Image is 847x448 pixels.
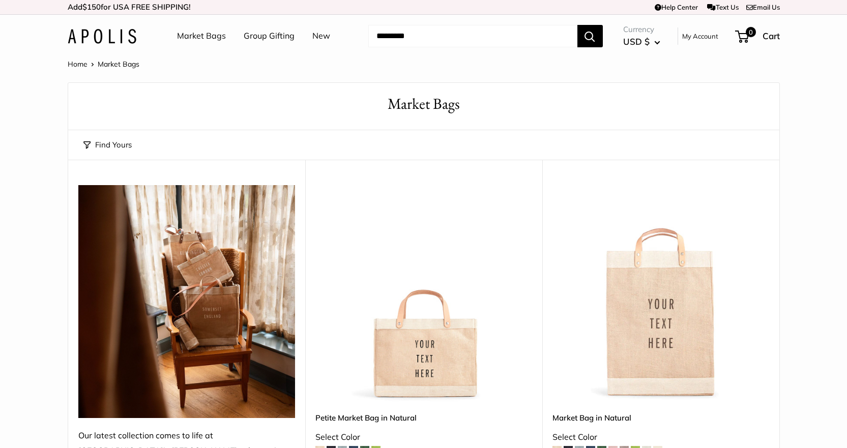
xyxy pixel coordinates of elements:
a: Email Us [746,3,780,11]
img: Market Bag in Natural [552,185,769,402]
img: Petite Market Bag in Natural [315,185,532,402]
a: 0 Cart [736,28,780,44]
button: Find Yours [83,138,132,152]
img: Our latest collection comes to life at UK's Estelle Manor, where winter mornings glow and the hol... [78,185,295,418]
span: 0 [745,27,755,37]
a: Home [68,59,87,69]
span: USD $ [623,36,650,47]
a: Group Gifting [244,28,295,44]
a: Market Bag in Natural [552,412,769,424]
button: Search [577,25,603,47]
a: Petite Market Bag in Natural [315,412,532,424]
div: Select Color [552,430,769,445]
h1: Market Bags [83,93,764,115]
a: Text Us [707,3,738,11]
a: Market Bags [177,28,226,44]
img: Apolis [68,29,136,44]
a: Help Center [655,3,698,11]
span: Currency [623,22,660,37]
span: $150 [82,2,101,12]
span: Market Bags [98,59,139,69]
nav: Breadcrumb [68,57,139,71]
a: New [312,28,330,44]
a: Market Bag in NaturalMarket Bag in Natural [552,185,769,402]
span: Cart [763,31,780,41]
div: Select Color [315,430,532,445]
a: My Account [682,30,718,42]
input: Search... [368,25,577,47]
a: Petite Market Bag in NaturalPetite Market Bag in Natural [315,185,532,402]
button: USD $ [623,34,660,50]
